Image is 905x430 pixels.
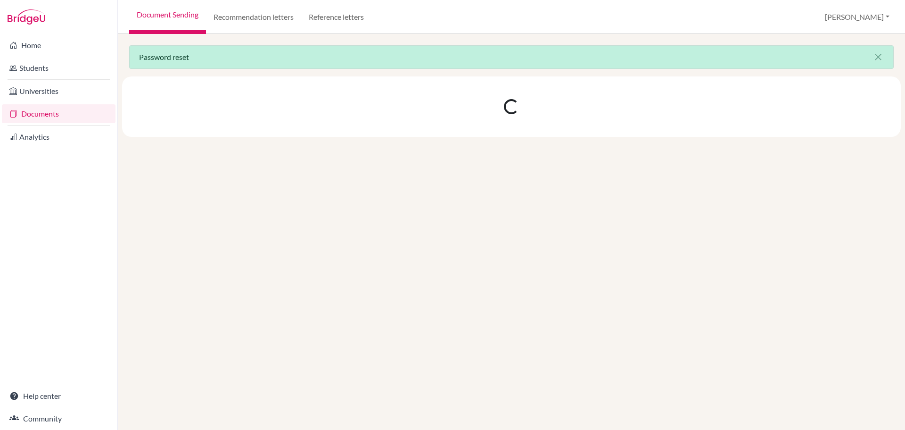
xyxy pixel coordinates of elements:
a: Documents [2,104,115,123]
a: Analytics [2,127,115,146]
a: Community [2,409,115,428]
img: Bridge-U [8,9,45,25]
i: close [872,51,884,63]
a: Universities [2,82,115,101]
a: Help center [2,387,115,405]
a: Home [2,36,115,55]
button: [PERSON_NAME] [821,8,894,26]
div: Password reset [129,45,894,69]
button: Close [863,46,893,68]
a: Students [2,59,115,77]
